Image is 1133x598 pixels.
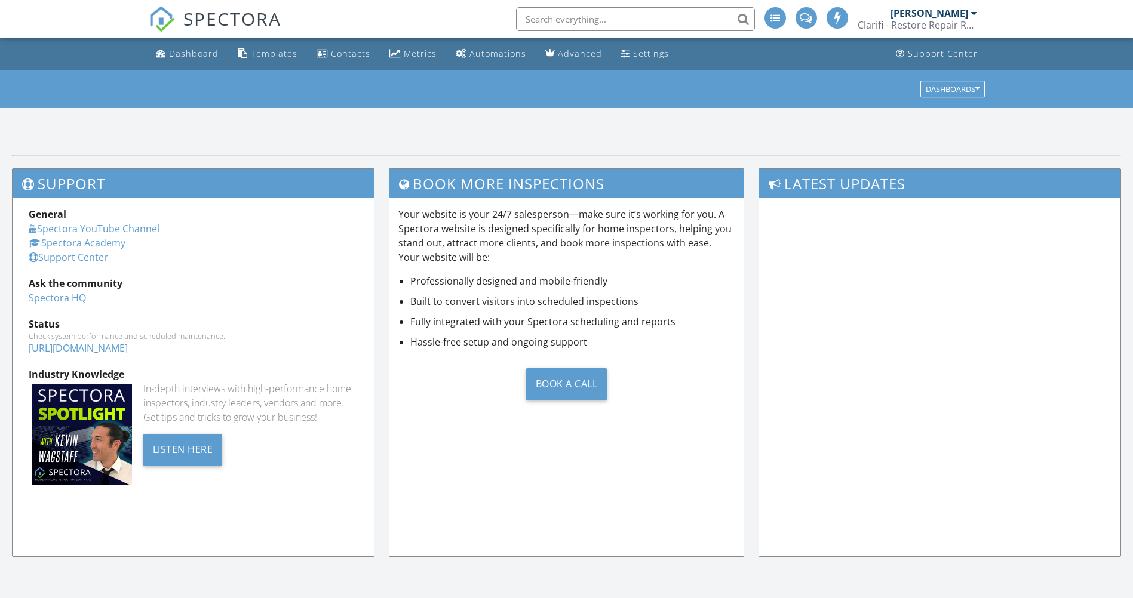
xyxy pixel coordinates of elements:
a: Support Center [891,43,982,65]
span: SPECTORA [183,6,281,31]
p: Your website is your 24/7 salesperson—make sure it’s working for you. A Spectora website is desig... [398,207,735,264]
a: Templates [233,43,302,65]
div: Industry Knowledge [29,367,358,381]
div: Settings [633,48,669,59]
a: Automations (Basic) [451,43,531,65]
li: Professionally designed and mobile-friendly [410,274,735,288]
div: Book a Call [526,368,607,400]
div: Listen Here [143,434,223,466]
div: Check system performance and scheduled maintenance. [29,331,358,341]
a: Listen Here [143,442,223,455]
a: Book a Call [398,359,735,409]
a: Settings [616,43,674,65]
a: Support Center [29,251,108,264]
a: Spectora YouTube Channel [29,222,159,235]
div: [PERSON_NAME] [891,7,968,19]
div: Ask the community [29,276,358,291]
a: Contacts [312,43,375,65]
a: Advanced [541,43,607,65]
div: Automations [469,48,526,59]
li: Fully integrated with your Spectora scheduling and reports [410,315,735,329]
div: In-depth interviews with high-performance home inspectors, industry leaders, vendors and more. Ge... [143,381,358,424]
a: Dashboard [151,43,223,65]
input: Search everything... [516,7,755,31]
div: Dashboard [169,48,219,59]
div: Status [29,317,358,331]
a: Spectora Academy [29,236,125,249]
div: Metrics [404,48,437,59]
div: Clarifi - Restore Repair Renew [858,19,977,31]
a: SPECTORA [149,16,281,41]
div: Contacts [331,48,370,59]
h3: Latest Updates [759,169,1120,198]
strong: General [29,208,66,221]
button: Dashboards [920,81,985,97]
img: Spectoraspolightmain [32,384,132,485]
h3: Support [13,169,374,198]
img: The Best Home Inspection Software - Spectora [149,6,175,32]
div: Templates [251,48,297,59]
h3: Book More Inspections [389,169,744,198]
a: Metrics [385,43,441,65]
div: Dashboards [926,85,980,93]
a: [URL][DOMAIN_NAME] [29,341,128,355]
li: Built to convert visitors into scheduled inspections [410,294,735,309]
li: Hassle-free setup and ongoing support [410,335,735,349]
a: Spectora HQ [29,291,86,304]
div: Advanced [558,48,602,59]
div: Support Center [908,48,978,59]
